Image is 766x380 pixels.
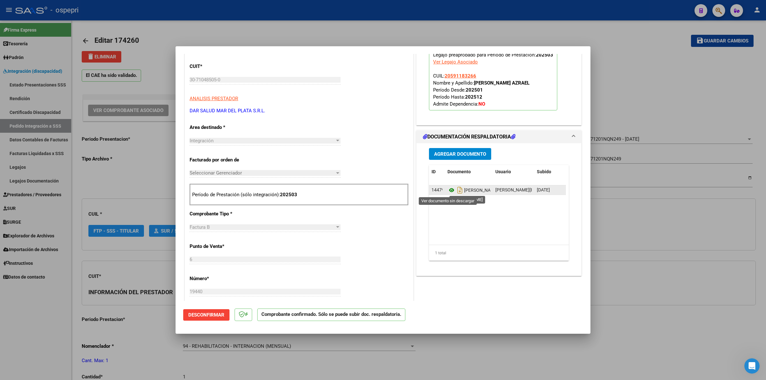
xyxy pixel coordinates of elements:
[5,69,105,89] div: Por lo tanto puede trabajarlo sin problemas
[429,165,445,179] datatable-header-cell: ID
[423,133,515,141] h1: DOCUMENTACIÓN RESPALDATORIA
[432,187,444,192] span: 14479
[23,94,123,127] div: DISCULPAS, TENIAMOS EL DEL JUEVES A LA TARDE QUE SUBI LA PRESENTACION, AYER NO SE CARGÓ LA PRESEN...
[28,98,117,123] div: DISCULPAS, TENIAMOS EL DEL JUEVES A LA TARDE QUE SUBI LA PRESENTACION, AYER NO SE CARGÓ LA PRESEN...
[5,128,123,147] div: Micaela dice…
[456,185,464,195] i: Descargar documento
[5,147,123,161] div: Soporte dice…
[495,169,511,174] span: Usuario
[10,183,46,186] div: Soporte • Hace 3h
[257,309,405,321] p: Comprobante confirmado. Sólo se puede subir doc. respaldatoria.
[190,224,210,230] span: Factura B
[10,52,100,64] div: Chequeamos y tiene el últinmo sincronizado.
[183,309,229,321] button: Desconfirmar
[10,151,86,157] div: De nada, ¡Que tenga un lindo dia!
[417,143,581,276] div: DOCUMENTACIÓN RESPALDATORIA
[112,3,124,14] div: Cerrar
[23,23,123,43] div: disculpa pasa que ayer no vine porque me pedi el día
[4,3,16,15] button: go back
[445,165,493,179] datatable-header-cell: Documento
[190,124,255,131] p: Area destinado *
[280,192,297,197] strong: 202503
[537,187,550,192] span: [DATE]
[190,107,409,115] p: DAR SALUD MAR DEL PLATA S.R.L.
[5,48,123,69] div: Soporte dice…
[495,187,672,192] span: [PERSON_NAME][EMAIL_ADDRESS][PERSON_NAME][DOMAIN_NAME] - [PERSON_NAME]
[5,48,105,68] div: Chequeamos y tiene el últinmo sincronizado.
[5,23,123,48] div: Micaela dice…
[55,193,123,207] div: QUE [PERSON_NAME] DIA
[192,191,406,198] p: Período de Prestación (sólo integración):
[28,27,117,39] div: disculpa pasa que ayer no vine porque me pedi el día
[429,148,491,160] button: Agregar Documento
[536,52,553,58] strong: 202503
[447,188,498,193] span: [PERSON_NAME]
[429,49,557,110] p: Legajo preaprobado para Período de Prestación:
[5,94,123,128] div: Micaela dice…
[67,128,123,142] div: MUCHAS GRACIAS :)
[190,170,335,176] span: Seleccionar Gerenciador
[537,169,551,174] span: Subido
[31,6,39,11] h1: Fin
[190,96,238,101] span: ANALISIS PRESTADOR
[534,165,566,179] datatable-header-cell: Subido
[5,196,122,206] textarea: Escribe un mensaje...
[433,73,529,107] span: CUIL: Nombre y Apellido: Período Desde: Período Hasta: Admite Dependencia:
[417,6,581,125] div: PREAPROBACIÓN PARA INTEGRACION
[434,151,486,157] span: Agregar Documento
[188,312,224,318] span: Desconfirmar
[744,358,760,374] iframe: Intercom live chat
[190,156,255,164] p: Facturado por orden de
[190,275,255,282] p: Número
[18,4,28,14] img: Profile image for Fin
[10,209,15,214] button: Selector de emoji
[493,165,534,179] datatable-header-cell: Usuario
[465,94,482,100] strong: 202512
[5,147,92,161] div: De nada, ¡Que tenga un lindo dia!
[190,243,255,250] p: Punto de Venta
[190,210,255,218] p: Comprobante Tipo *
[5,193,123,214] div: Micaela dice…
[190,63,255,70] p: CUIT
[5,161,105,181] div: Cualquier otra duda estamos a su disposición.Soporte • Hace 3h
[109,206,120,217] button: Enviar un mensaje…
[474,80,529,86] strong: [PERSON_NAME] AZRAEL
[417,130,581,143] mat-expansion-panel-header: DOCUMENTACIÓN RESPALDATORIA
[433,58,478,65] div: Ver Legajo Asociado
[445,73,476,79] span: 20591183266
[432,169,436,174] span: ID
[10,165,100,177] div: Cualquier otra duda estamos a su disposición.
[429,245,569,261] div: 1 total
[72,131,117,138] div: MUCHAS GRACIAS :)
[10,73,100,86] div: Por lo tanto puede trabajarlo sin problemas
[30,209,35,214] button: Adjuntar un archivo
[478,101,485,107] strong: NO
[466,87,483,93] strong: 202501
[20,209,25,214] button: Selector de gif
[447,169,471,174] span: Documento
[190,138,214,144] span: Integración
[5,69,123,94] div: Soporte dice…
[5,161,123,193] div: Soporte dice…
[100,3,112,15] button: Inicio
